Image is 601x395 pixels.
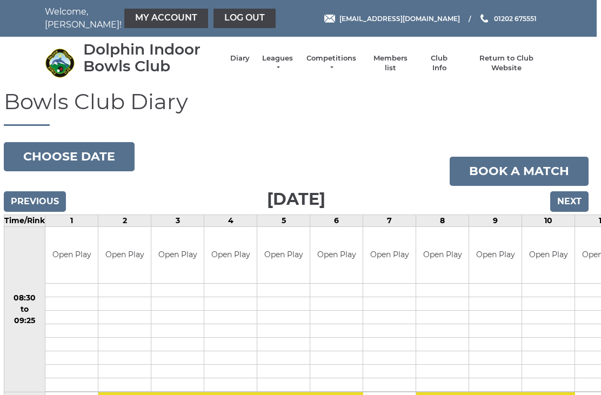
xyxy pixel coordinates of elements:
[550,191,589,212] input: Next
[151,227,204,284] td: Open Play
[4,215,45,226] td: Time/Rink
[4,226,45,392] td: 08:30 to 09:25
[310,227,363,284] td: Open Play
[45,48,75,78] img: Dolphin Indoor Bowls Club
[416,215,469,226] td: 8
[45,5,245,31] nav: Welcome, [PERSON_NAME]!
[4,142,135,171] button: Choose date
[124,9,208,28] a: My Account
[424,53,455,73] a: Club Info
[261,53,295,73] a: Leagues
[204,227,257,284] td: Open Play
[257,227,310,284] td: Open Play
[324,14,460,24] a: Email [EMAIL_ADDRESS][DOMAIN_NAME]
[469,215,522,226] td: 9
[45,215,98,226] td: 1
[339,14,460,22] span: [EMAIL_ADDRESS][DOMAIN_NAME]
[363,227,416,284] td: Open Play
[479,14,537,24] a: Phone us 01202 675551
[363,215,416,226] td: 7
[494,14,537,22] span: 01202 675551
[257,215,310,226] td: 5
[522,215,575,226] td: 10
[450,157,589,186] a: Book a match
[4,90,589,126] h1: Bowls Club Diary
[204,215,257,226] td: 4
[368,53,412,73] a: Members list
[83,41,219,75] div: Dolphin Indoor Bowls Club
[230,53,250,63] a: Diary
[466,53,547,73] a: Return to Club Website
[305,53,357,73] a: Competitions
[469,227,522,284] td: Open Play
[416,227,469,284] td: Open Play
[213,9,276,28] a: Log out
[4,191,66,212] input: Previous
[522,227,575,284] td: Open Play
[45,227,98,284] td: Open Play
[98,227,151,284] td: Open Play
[310,215,363,226] td: 6
[98,215,151,226] td: 2
[324,15,335,23] img: Email
[480,14,488,23] img: Phone us
[151,215,204,226] td: 3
